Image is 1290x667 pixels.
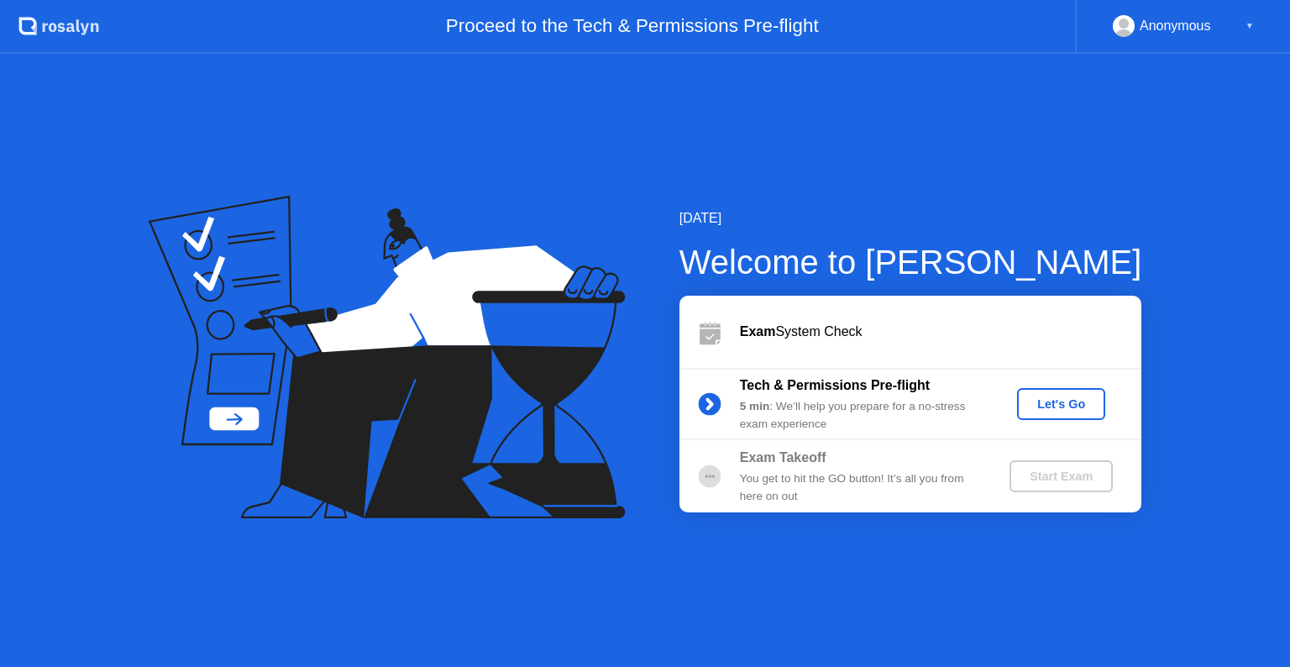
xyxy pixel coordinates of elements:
div: ▼ [1245,15,1254,37]
div: You get to hit the GO button! It’s all you from here on out [740,470,982,505]
div: Welcome to [PERSON_NAME] [679,237,1142,287]
div: System Check [740,322,1141,342]
div: Let's Go [1024,397,1099,411]
div: Anonymous [1140,15,1211,37]
button: Start Exam [1009,460,1113,492]
b: Exam Takeoff [740,450,826,465]
b: 5 min [740,400,770,412]
div: Start Exam [1016,470,1106,483]
button: Let's Go [1017,388,1105,420]
b: Exam [740,324,776,339]
div: [DATE] [679,208,1142,228]
b: Tech & Permissions Pre-flight [740,378,930,392]
div: : We’ll help you prepare for a no-stress exam experience [740,398,982,433]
